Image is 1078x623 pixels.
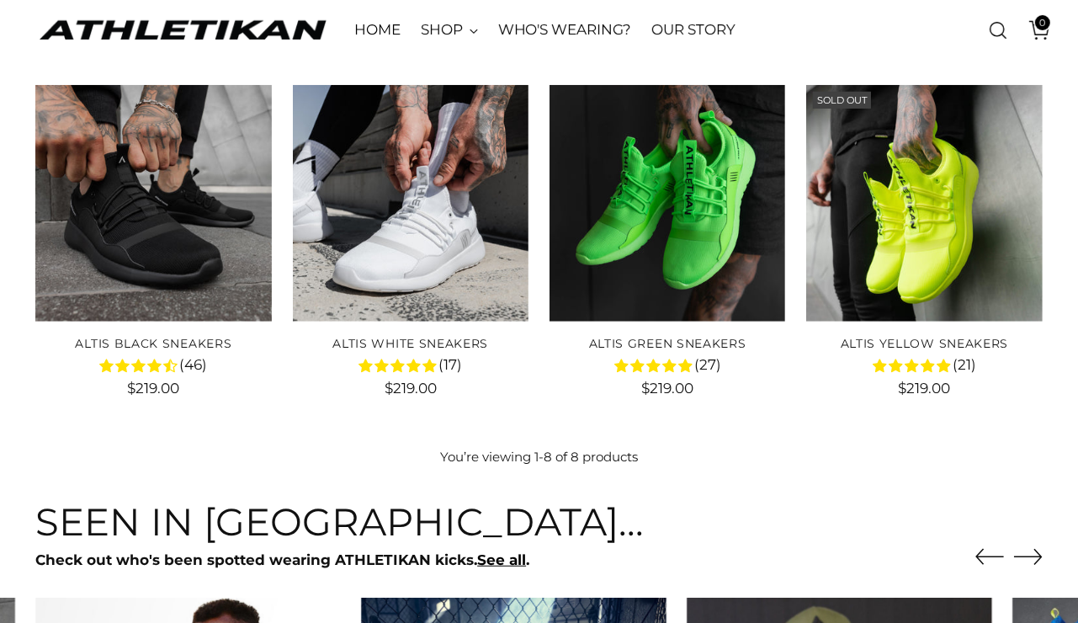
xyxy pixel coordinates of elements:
[293,85,528,321] img: tattooed guy putting on his white casual sneakers
[550,85,785,321] img: ALTIS Green Sneakers
[953,354,976,376] span: (21)
[1017,13,1050,47] a: Open cart modal
[127,380,179,397] span: $219.00
[806,354,1042,376] div: 4.6 rating (21 votes)
[354,12,401,49] a: HOME
[332,336,488,351] a: ALTIS White Sneakers
[293,354,528,376] div: 4.8 rating (17 votes)
[293,85,528,321] a: ALTIS White Sneakers
[35,85,271,321] img: ALTIS Black Sneakers
[589,336,746,351] a: ALTIS Green Sneakers
[526,551,529,568] strong: .
[1035,15,1050,30] span: 0
[477,551,526,568] a: See all
[421,12,478,49] a: SHOP
[1014,542,1043,571] button: Move to next carousel slide
[35,354,271,376] div: 4.4 rating (46 votes)
[641,380,693,397] span: $219.00
[694,354,721,376] span: (27)
[806,85,1042,321] img: ALTIS Yellow Sneakers
[440,448,638,467] p: You’re viewing 1-8 of 8 products
[975,543,1004,572] button: Move to previous carousel slide
[651,12,735,49] a: OUR STORY
[899,380,951,397] span: $219.00
[385,380,437,397] span: $219.00
[438,354,462,376] span: (17)
[35,17,330,43] a: ATHLETIKAN
[498,12,632,49] a: WHO'S WEARING?
[179,354,207,376] span: (46)
[35,551,477,568] strong: Check out who's been spotted wearing ATHLETIKAN kicks.
[35,501,644,543] h3: Seen in [GEOGRAPHIC_DATA]...
[550,354,785,376] div: 4.9 rating (27 votes)
[841,336,1009,351] a: ALTIS Yellow Sneakers
[75,336,231,351] a: ALTIS Black Sneakers
[981,13,1015,47] a: Open search modal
